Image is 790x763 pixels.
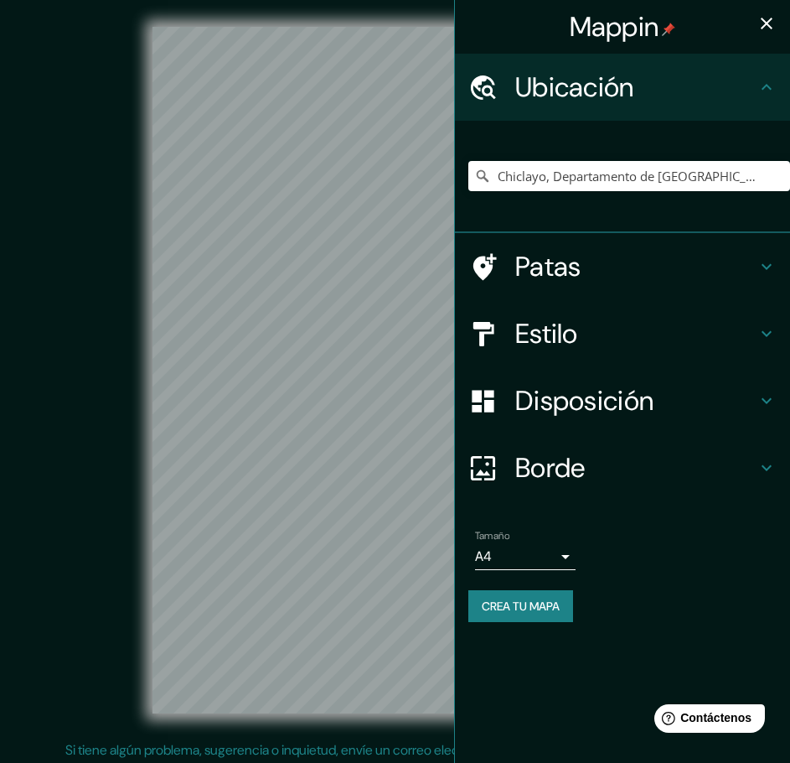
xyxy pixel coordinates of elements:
input: Elige tu ciudad o zona [468,161,790,191]
canvas: Mapa [152,27,638,714]
font: Ubicación [515,70,634,105]
img: pin-icon.png [662,23,675,36]
button: Crea tu mapa [468,590,573,622]
font: Disposición [515,383,653,418]
div: Estilo [455,300,790,367]
font: A4 [475,548,492,565]
font: Si tiene algún problema, sugerencia o inquietud, envíe un correo electrónico a [65,741,509,759]
div: Ubicación [455,54,790,121]
div: A4 [475,543,576,570]
font: Estilo [515,316,578,351]
font: Crea tu mapa [482,599,560,614]
font: Patas [515,249,581,284]
div: Disposición [455,367,790,434]
font: Borde [515,450,586,485]
font: Mappin [570,9,659,44]
div: Borde [455,434,790,501]
iframe: Lanzador de widgets de ayuda [641,698,772,745]
font: Tamaño [475,529,509,542]
div: Patas [455,233,790,300]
